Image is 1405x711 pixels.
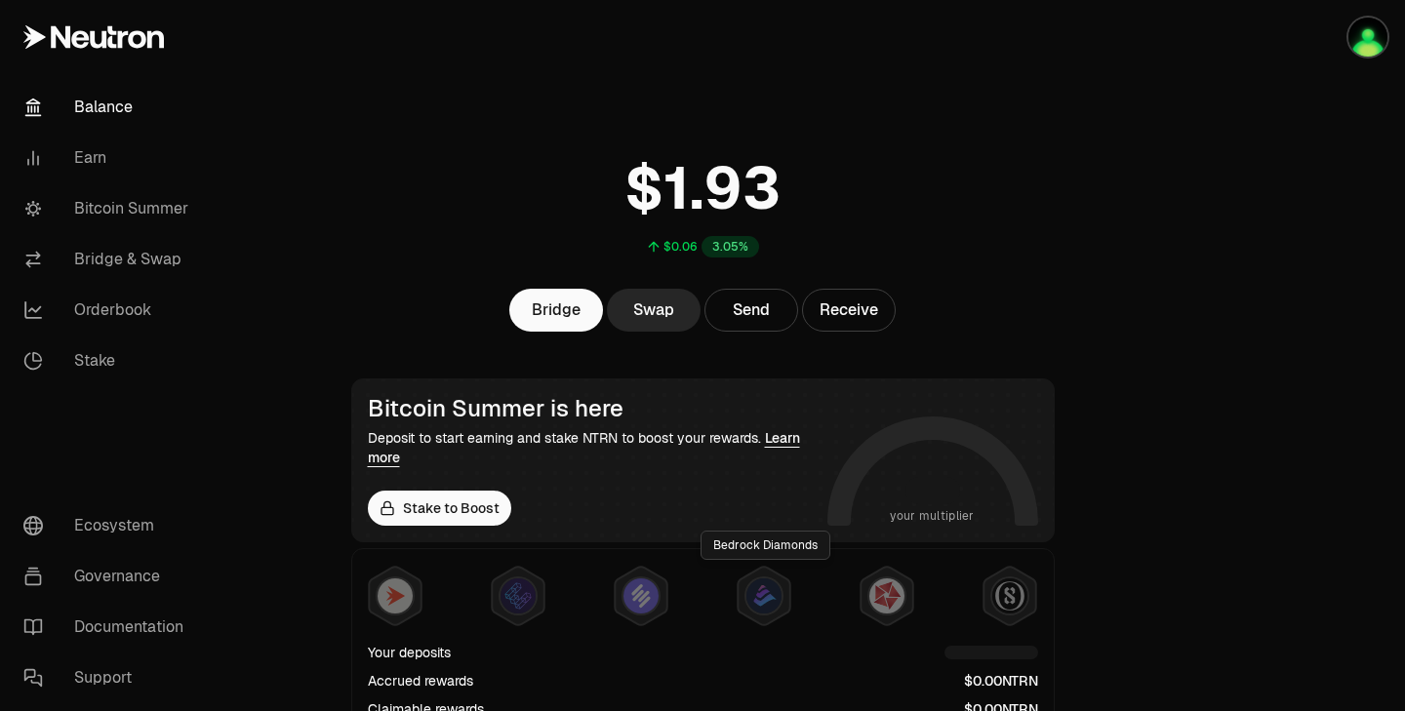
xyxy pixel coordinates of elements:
div: Bitcoin Summer is here [368,395,820,422]
a: Bitcoin Summer [8,183,211,234]
div: Accrued rewards [368,671,473,691]
a: Bridge [509,289,603,332]
img: Structured Points [992,578,1027,613]
a: Documentation [8,602,211,652]
a: Stake to Boost [368,491,511,526]
span: your multiplier [890,506,975,526]
img: Solv Points [623,578,659,613]
button: Send [704,289,798,332]
img: Anogueira [1348,18,1387,57]
div: 3.05% [702,236,759,257]
button: Receive [802,289,896,332]
div: Deposit to start earning and stake NTRN to boost your rewards. [368,428,820,467]
img: Bedrock Diamonds [746,578,782,613]
div: Bedrock Diamonds [701,531,830,560]
img: Mars Fragments [869,578,904,613]
a: Support [8,652,211,703]
a: Earn [8,133,211,183]
img: EtherFi Points [501,578,536,613]
img: NTRN [378,578,413,613]
a: Stake [8,336,211,386]
a: Swap [607,289,701,332]
a: Ecosystem [8,500,211,551]
a: Bridge & Swap [8,234,211,285]
a: Governance [8,551,211,602]
a: Balance [8,82,211,133]
div: $0.06 [663,239,698,255]
a: Orderbook [8,285,211,336]
div: Your deposits [368,643,451,662]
